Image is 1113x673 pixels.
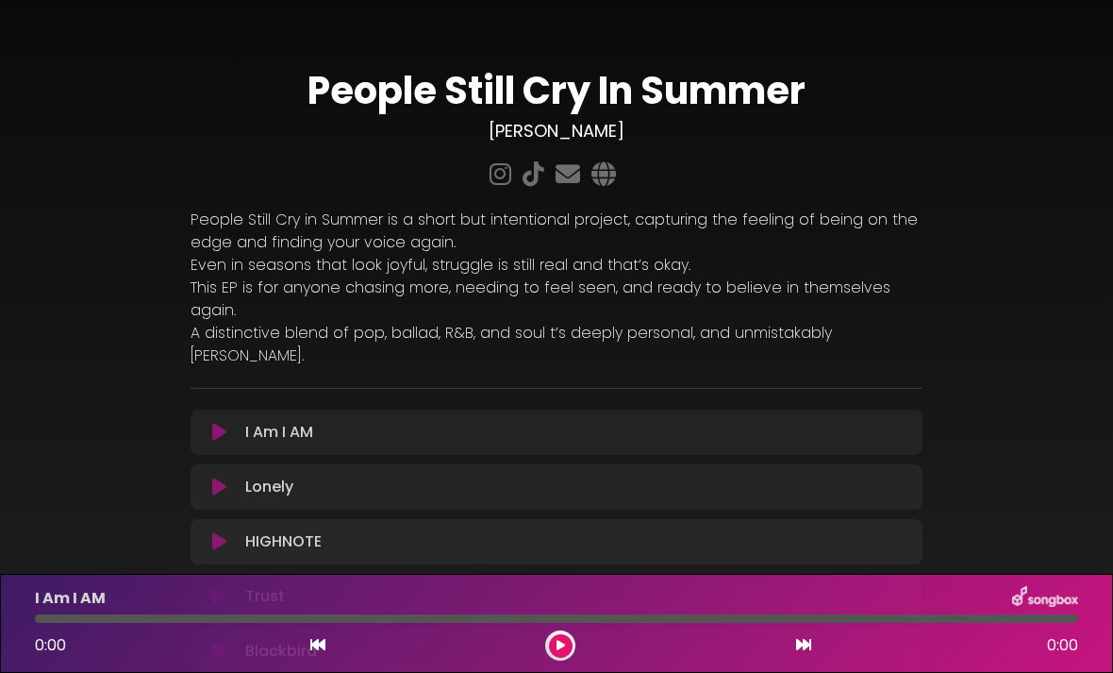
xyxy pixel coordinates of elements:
p: I Am I AM [245,421,313,444]
p: Lonely [245,476,293,498]
p: HIGHNOTE [245,530,322,553]
h1: People Still Cry In Summer [191,68,922,113]
p: A distinctive blend of pop, ballad, R&B, and soul t’s deeply personal, and unmistakably [PERSON_N... [191,322,922,367]
span: 0:00 [1047,634,1078,657]
img: songbox-logo-white.png [1012,586,1078,611]
p: Even in seasons that look joyful, struggle is still real and that’s okay. [191,254,922,277]
p: This EP is for anyone chasing more, needing to feel seen, and ready to believe in themselves again. [191,277,922,322]
h3: [PERSON_NAME] [191,121,922,142]
span: 0:00 [35,634,66,656]
p: I Am I AM [35,587,106,610]
p: People Still Cry in Summer is a short but intentional project, capturing the feeling of being on ... [191,209,922,254]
